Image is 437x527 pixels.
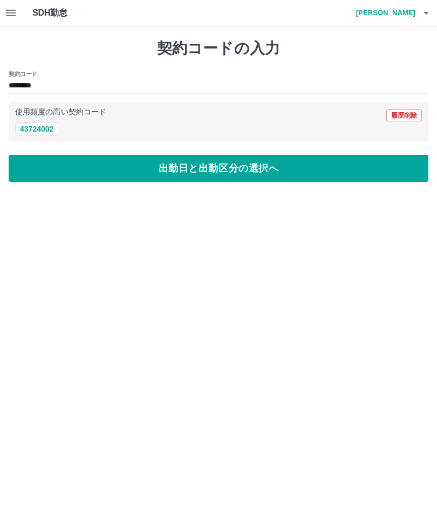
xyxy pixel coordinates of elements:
button: 43724002 [15,122,58,135]
h1: 契約コードの入力 [9,39,428,58]
button: 出勤日と出勤区分の選択へ [9,155,428,182]
h2: 契約コード [9,70,37,78]
p: 使用頻度の高い契約コード [15,108,106,116]
button: 履歴削除 [386,109,422,121]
